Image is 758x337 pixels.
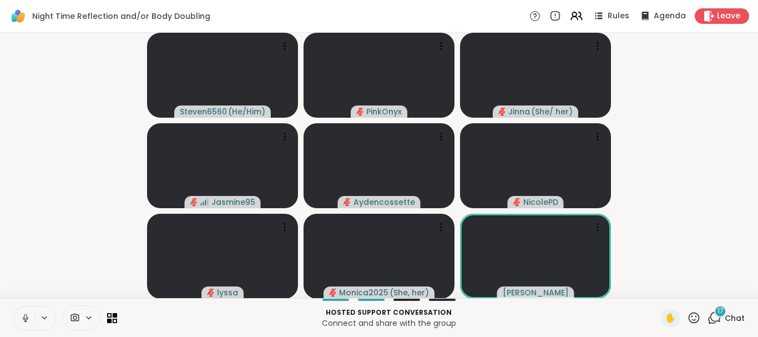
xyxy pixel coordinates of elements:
[211,197,255,208] span: Jasmine95
[329,289,337,296] span: audio-muted
[217,287,238,298] span: lyssa
[508,106,530,117] span: Jinna
[180,106,227,117] span: Steven6560
[32,11,210,22] span: Night Time Reflection and/or Body Doubling
[343,198,351,206] span: audio-muted
[190,198,198,206] span: audio-muted
[717,306,724,316] span: 17
[665,311,676,325] span: ✋
[717,11,740,22] span: Leave
[523,197,558,208] span: NicolePD
[366,106,402,117] span: PinkOnyx
[531,106,573,117] span: ( She/ her )
[124,308,654,318] p: Hosted support conversation
[228,106,265,117] span: ( He/Him )
[207,289,215,296] span: audio-muted
[124,318,654,329] p: Connect and share with the group
[725,313,745,324] span: Chat
[339,287,388,298] span: Monica2025
[356,108,364,115] span: audio-muted
[513,198,521,206] span: audio-muted
[353,197,415,208] span: Aydencossette
[498,108,506,115] span: audio-muted
[654,11,686,22] span: Agenda
[608,11,629,22] span: Rules
[503,287,569,298] span: [PERSON_NAME]
[9,7,28,26] img: ShareWell Logomark
[390,287,429,298] span: ( She, her )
